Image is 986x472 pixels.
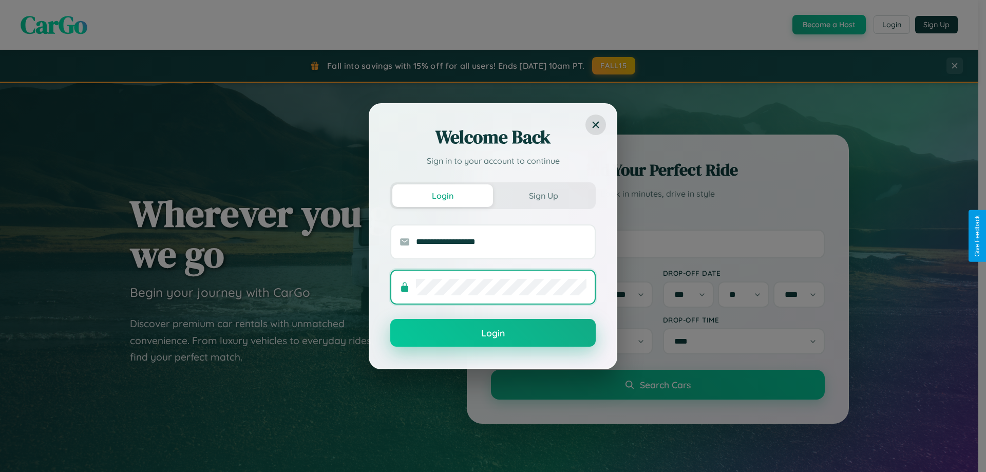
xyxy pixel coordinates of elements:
p: Sign in to your account to continue [390,155,596,167]
button: Login [392,184,493,207]
div: Give Feedback [974,215,981,257]
h2: Welcome Back [390,125,596,149]
button: Sign Up [493,184,594,207]
button: Login [390,319,596,347]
